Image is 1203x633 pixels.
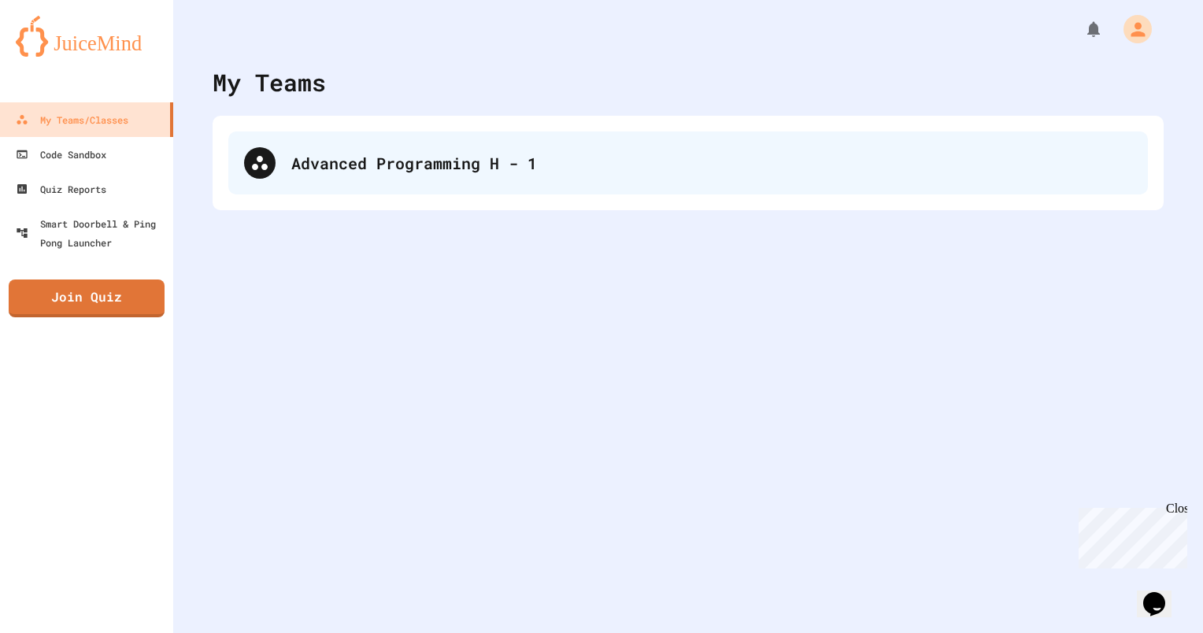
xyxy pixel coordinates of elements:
[1107,11,1156,47] div: My Account
[228,131,1148,194] div: Advanced Programming H - 1
[213,65,326,100] div: My Teams
[16,110,128,129] div: My Teams/Classes
[1055,16,1107,43] div: My Notifications
[16,180,106,198] div: Quiz Reports
[1137,570,1187,617] iframe: chat widget
[291,151,1132,175] div: Advanced Programming H - 1
[16,145,106,164] div: Code Sandbox
[6,6,109,100] div: Chat with us now!Close
[16,16,157,57] img: logo-orange.svg
[1072,502,1187,568] iframe: chat widget
[16,214,167,252] div: Smart Doorbell & Ping Pong Launcher
[9,279,165,317] a: Join Quiz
